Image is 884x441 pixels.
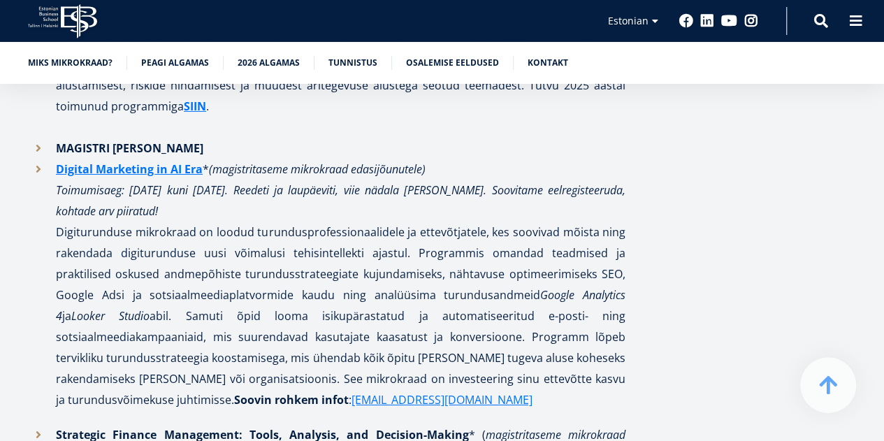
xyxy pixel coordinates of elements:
a: Tunnistus [328,56,377,70]
a: Facebook [679,14,693,28]
a: SIIN [184,96,206,117]
a: Digital Marketing in AI Era [56,159,203,180]
strong: MAGISTRI [PERSON_NAME] [56,140,203,156]
a: Osalemise eeldused [406,56,499,70]
strong: SIIN [184,99,206,114]
em: (magistritaseme mikrokraad edasijõunutele) [209,161,426,177]
a: Miks mikrokraad? [28,56,113,70]
a: Linkedin [700,14,714,28]
a: Youtube [721,14,737,28]
a: Peagi algamas [141,56,209,70]
p: * Digiturunduse mikrokraad on loodud turundusprofessionaalidele ja ettevõtjatele, kes soovivad mõ... [56,159,625,410]
a: Kontakt [528,56,568,70]
a: [EMAIL_ADDRESS][DOMAIN_NAME] [352,389,532,410]
em: Toimumisaeg: [DATE] kuni [DATE]. Reedeti ja laupäeviti, viie nädala [PERSON_NAME]. Soovitame eelr... [56,182,625,219]
strong: Soovin rohkem infot [234,392,349,407]
strong: Digital Marketing in AI Era [56,161,203,177]
a: 2026 algamas [238,56,300,70]
em: Looker Studio [71,308,150,324]
a: Instagram [744,14,758,28]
